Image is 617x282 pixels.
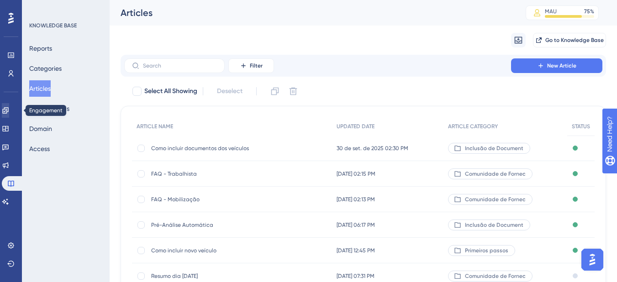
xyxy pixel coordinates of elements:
[151,221,297,229] span: Pré-Análise Automática
[337,145,408,152] span: 30 de set. de 2025 02:30 PM
[465,247,508,254] span: Primeiros passos
[151,170,297,178] span: FAQ - Trabalhista
[29,40,52,57] button: Reports
[143,63,217,69] input: Search
[337,170,375,178] span: [DATE] 02:15 PM
[545,37,604,44] span: Go to Knowledge Base
[465,170,526,178] span: Comunidade de Fornec
[209,83,251,99] button: Deselect
[228,58,274,73] button: Filter
[337,123,374,130] span: UPDATED DATE
[21,2,57,13] span: Need Help?
[121,6,503,19] div: Articles
[533,33,606,47] button: Go to Knowledge Base
[448,123,498,130] span: ARTICLE CATEGORY
[137,123,173,130] span: ARTICLE NAME
[29,22,77,29] div: KNOWLEDGE BASE
[572,123,590,130] span: STATUS
[545,8,557,15] div: MAU
[579,246,606,273] iframe: UserGuiding AI Assistant Launcher
[29,141,50,157] button: Access
[151,145,297,152] span: Como incluir documentos dos veículos
[29,60,62,77] button: Categories
[29,100,69,117] button: Page Settings
[465,221,523,229] span: Inclusão de Document
[151,247,297,254] span: Como incluir novo veículo
[584,8,594,15] div: 75 %
[337,247,375,254] span: [DATE] 12:45 PM
[217,86,243,97] span: Deselect
[151,196,297,203] span: FAQ - Mobilização
[465,145,523,152] span: Inclusão de Document
[547,62,576,69] span: New Article
[511,58,602,73] button: New Article
[337,272,374,280] span: [DATE] 07:31 PM
[337,221,375,229] span: [DATE] 06:17 PM
[337,196,375,203] span: [DATE] 02:13 PM
[250,62,263,69] span: Filter
[465,196,526,203] span: Comunidade de Fornec
[29,120,52,137] button: Domain
[151,272,297,280] span: Resumo dia [DATE]
[144,86,197,97] span: Select All Showing
[465,272,526,280] span: Comunidade de Fornec
[29,80,51,97] button: Articles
